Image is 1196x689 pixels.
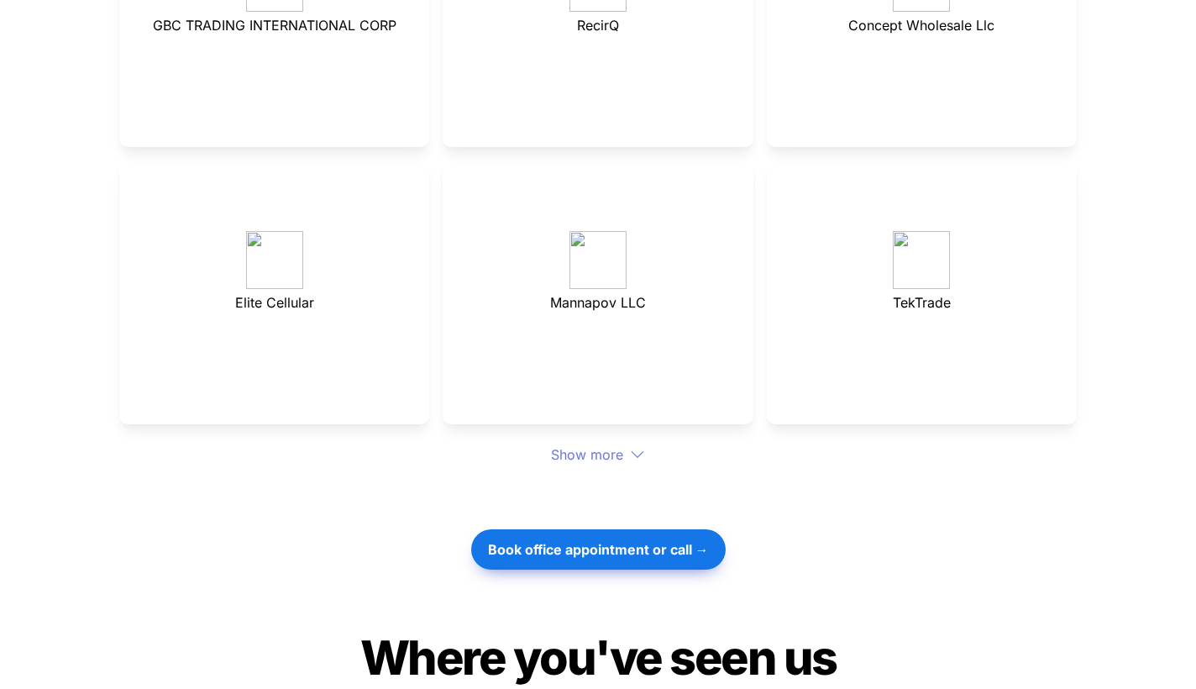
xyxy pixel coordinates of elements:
[848,17,994,34] span: Concept Wholesale Llc
[360,629,837,686] span: Where you've seen us
[577,17,619,34] span: RecirQ
[235,294,314,311] span: Elite Cellular
[153,17,396,34] span: GBC TRADING INTERNATIONAL CORP
[119,444,1077,465] div: Show more
[471,529,726,570] button: Book office appointment or call →
[488,541,709,558] strong: Book office appointment or call →
[471,521,726,578] a: Book office appointment or call →
[550,294,646,311] span: Mannapov LLC
[893,294,951,311] span: TekTrade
